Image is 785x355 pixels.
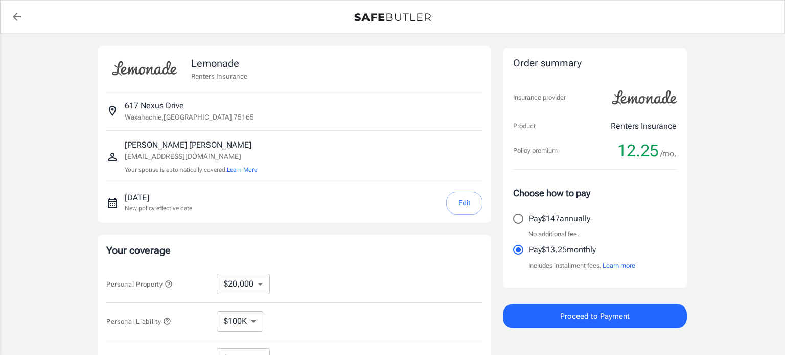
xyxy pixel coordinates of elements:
[125,139,257,151] p: [PERSON_NAME] [PERSON_NAME]
[446,192,482,215] button: Edit
[603,261,635,271] button: Learn more
[125,112,254,122] p: Waxahachie , [GEOGRAPHIC_DATA] 75165
[513,186,677,200] p: Choose how to pay
[125,165,257,175] p: Your spouse is automatically covered.
[529,212,590,225] p: Pay $147 annually
[513,56,677,71] div: Order summary
[611,120,677,132] p: Renters Insurance
[606,83,683,112] img: Lemonade
[106,151,119,163] svg: Insured person
[529,244,596,256] p: Pay $13.25 monthly
[528,261,635,271] p: Includes installment fees.
[513,121,536,131] p: Product
[560,310,630,323] span: Proceed to Payment
[125,100,184,112] p: 617 Nexus Drive
[191,71,247,81] p: Renters Insurance
[106,315,171,327] button: Personal Liability
[513,92,566,103] p: Insurance provider
[125,204,192,213] p: New policy effective date
[106,280,173,288] span: Personal Property
[528,229,579,240] p: No additional fee.
[106,278,173,290] button: Personal Property
[106,197,119,209] svg: New policy start date
[660,147,677,161] span: /mo.
[617,140,659,161] span: 12.25
[106,105,119,117] svg: Insured address
[227,165,257,174] button: Learn More
[513,146,558,156] p: Policy premium
[7,7,27,27] a: back to quotes
[354,13,431,21] img: Back to quotes
[503,304,687,328] button: Proceed to Payment
[106,243,482,257] p: Your coverage
[125,151,257,162] p: [EMAIL_ADDRESS][DOMAIN_NAME]
[125,192,192,204] p: [DATE]
[106,318,171,325] span: Personal Liability
[106,54,183,83] img: Lemonade
[191,56,247,71] p: Lemonade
